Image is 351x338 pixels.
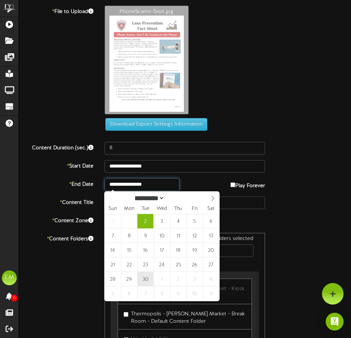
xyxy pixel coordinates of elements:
[203,257,219,272] span: September 27, 2025
[13,6,99,16] label: File to Upload
[186,243,202,257] span: September 19, 2025
[137,272,153,286] span: September 30, 2025
[121,207,137,211] span: Mon
[105,272,121,286] span: September 28, 2025
[137,228,153,243] span: September 9, 2025
[186,272,202,286] span: October 3, 2025
[137,257,153,272] span: September 23, 2025
[203,214,219,228] span: September 6, 2025
[186,207,203,211] span: Fri
[326,313,344,331] div: Open Intercom Messenger
[154,228,170,243] span: September 10, 2025
[170,272,186,286] span: October 2, 2025
[186,214,202,228] span: September 5, 2025
[137,243,153,257] span: September 16, 2025
[105,228,121,243] span: September 7, 2025
[137,214,153,228] span: September 2, 2025
[230,182,235,187] input: Play Forever
[13,196,99,207] label: Content Title
[105,214,121,228] span: August 31, 2025
[203,243,219,257] span: September 20, 2025
[154,272,170,286] span: October 1, 2025
[186,257,202,272] span: September 26, 2025
[13,178,99,188] label: End Date
[203,228,219,243] span: September 13, 2025
[13,215,99,225] label: Content Zone
[203,286,219,301] span: October 11, 2025
[154,286,170,301] span: October 8, 2025
[170,243,186,257] span: September 18, 2025
[203,207,219,211] span: Sat
[230,178,265,190] label: Play Forever
[154,243,170,257] span: September 17, 2025
[102,121,207,127] a: Download Export Settings Information
[105,243,121,257] span: September 14, 2025
[121,214,137,228] span: September 1, 2025
[154,214,170,228] span: September 3, 2025
[170,286,186,301] span: October 9, 2025
[121,272,137,286] span: September 29, 2025
[105,118,207,131] button: Download Export Settings Information
[137,286,153,301] span: October 7, 2025
[121,286,137,301] span: October 6, 2025
[121,257,137,272] span: September 22, 2025
[11,295,17,302] span: 0
[170,228,186,243] span: September 11, 2025
[13,160,99,170] label: Start Date
[203,272,219,286] span: October 4, 2025
[154,207,170,211] span: Wed
[105,257,121,272] span: September 21, 2025
[154,257,170,272] span: September 24, 2025
[105,207,121,211] span: Sun
[165,194,191,202] input: Year
[124,308,246,325] label: Thermopolis - [PERSON_NAME] Market - Break Room - Default Content Folder
[121,228,137,243] span: September 8, 2025
[2,270,17,285] div: EM
[13,142,99,152] label: Content Duration (sec.)
[186,286,202,301] span: October 10, 2025
[186,228,202,243] span: September 12, 2025
[124,312,128,317] input: Thermopolis - [PERSON_NAME] Market - Break Room - Default Content Folder
[170,214,186,228] span: September 4, 2025
[170,207,186,211] span: Thu
[121,243,137,257] span: September 15, 2025
[170,257,186,272] span: September 25, 2025
[13,233,99,243] label: Content Folders
[137,207,154,211] span: Tue
[105,286,121,301] span: October 5, 2025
